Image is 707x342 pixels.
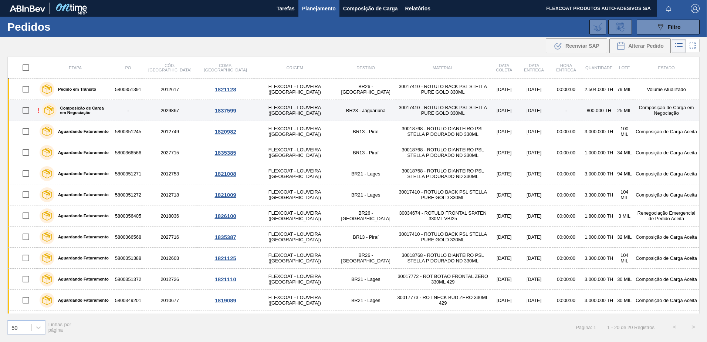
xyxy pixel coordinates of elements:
td: 5800351372 [114,269,142,290]
div: Solicitação de Revisão de Pedidos [608,20,632,34]
td: BR13 - Piraí [336,142,396,163]
td: 1.000.000 TH [582,227,615,248]
span: Data coleta [496,63,512,72]
a: Aguardando Faturamento58003512452012749FLEXCOAT - LOUVEIRA ([GEOGRAPHIC_DATA])BR13 - Piraí3001876... [8,121,700,142]
td: 3.000.000 TH [582,311,615,332]
td: FLEXCOAT - LOUVEIRA ([GEOGRAPHIC_DATA]) [254,142,336,163]
img: TNhmsLtSVTkK8tSr43FrP2fwEKptu5GPRR3wAAAABJRU5ErkJggg== [10,5,45,12]
td: 2012617 [142,79,197,100]
td: [DATE] [490,205,518,227]
td: 2027716 [142,227,197,248]
button: Notificações [657,3,680,14]
td: [DATE] [490,248,518,269]
td: 00:00:00 [550,290,582,311]
label: Aguardando Faturamento [54,256,109,260]
td: Composição de Carga Aceita [633,311,699,332]
div: 50 [11,324,18,331]
label: Composição de Carga em Negociação [57,106,111,115]
td: 30017772 - ROT BOTÃO FRONTAL ZERO 330ML 429 [396,269,490,290]
td: 00:00:00 [550,269,582,290]
td: 30018768 - ROTULO DIANTEIRO PSL STELLA P DOURADO ND 330ML [396,163,490,184]
td: Composição de Carga Aceita [633,142,699,163]
span: Quantidade [585,66,612,70]
td: 3.000.000 TH [582,163,615,184]
td: 2029867 [142,100,197,121]
div: Alterar Pedido [609,38,671,53]
a: Aguardando Faturamento58003564052018036FLEXCOAT - LOUVEIRA ([GEOGRAPHIC_DATA])BR26 - [GEOGRAPHIC_... [8,205,700,227]
span: Comp. [GEOGRAPHIC_DATA] [204,63,247,72]
td: [DATE] [518,163,550,184]
a: !Composição de Carga em Negociação-2029867FLEXCOAT - LOUVEIRA ([GEOGRAPHIC_DATA])BR23 - Jaguariún... [8,100,700,121]
td: BR13 - Piraí [336,121,396,142]
td: 30017410 - ROTULO BACK PSL STELLA PURE GOLD 330ML [396,79,490,100]
td: BR26 - [GEOGRAPHIC_DATA] [336,248,396,269]
div: 1821009 [199,192,253,198]
td: 79 MIL [615,79,633,100]
span: Relatórios [405,4,430,13]
a: Aguardando Faturamento58003492012010677FLEXCOAT - LOUVEIRA ([GEOGRAPHIC_DATA])BR21 - Lages3001777... [8,290,700,311]
div: Visão em Cards [686,39,700,53]
td: 30 MIL [615,269,633,290]
td: FLEXCOAT - LOUVEIRA ([GEOGRAPHIC_DATA]) [254,248,336,269]
td: 30017410 - ROTULO BACK PSL STELLA PURE GOLD 330ML [396,100,490,121]
td: Composição de Carga Aceita [633,184,699,205]
td: 30 MIL [615,290,633,311]
button: Reenviar SAP [546,38,607,53]
td: Composição de Carga em Negociação [633,100,699,121]
div: 1821125 [199,255,253,261]
td: 1.800.000 TH [582,205,615,227]
td: [DATE] [518,79,550,100]
span: Destino [356,66,375,70]
td: 800.000 TH [582,100,615,121]
span: Origem [286,66,303,70]
td: 00:00:00 [550,227,582,248]
td: BR26 - [GEOGRAPHIC_DATA] [336,205,396,227]
td: 30034674 - ROTULO FRONTAL SPATEN 330ML VBI25 [396,205,490,227]
span: Data entrega [524,63,544,72]
td: [DATE] [518,227,550,248]
td: 2027715 [142,142,197,163]
span: 1 - 20 de 20 Registros [607,325,654,330]
td: Composição de Carga Aceita [633,121,699,142]
td: BR26 - [GEOGRAPHIC_DATA] [336,311,396,332]
div: 1819089 [199,297,253,304]
td: 5800351245 [114,121,142,142]
button: Filtro [637,20,700,34]
label: Aguardando Faturamento [54,298,109,302]
td: 2010677 [142,290,197,311]
td: FLEXCOAT - LOUVEIRA ([GEOGRAPHIC_DATA]) [254,79,336,100]
td: [DATE] [518,311,550,332]
a: Aguardando Faturamento58003513722012726FLEXCOAT - LOUVEIRA ([GEOGRAPHIC_DATA])BR21 - Lages3001777... [8,269,700,290]
td: 2012618 [142,311,197,332]
td: 5800351391 [114,79,142,100]
a: Pedido em Trânsito58003513912012617FLEXCOAT - LOUVEIRA ([GEOGRAPHIC_DATA])BR26 - [GEOGRAPHIC_DATA... [8,79,700,100]
td: [DATE] [490,269,518,290]
div: 1821110 [199,276,253,282]
div: 1837599 [199,107,253,114]
td: [DATE] [518,269,550,290]
td: 30017410 - ROTULO BACK PSL STELLA PURE GOLD 330ML [396,227,490,248]
td: 5800351272 [114,184,142,205]
div: Importar Negociações dos Pedidos [589,20,606,34]
a: Aguardando Faturamento58003513892012618FLEXCOAT - LOUVEIRA ([GEOGRAPHIC_DATA])BR26 - [GEOGRAPHIC_... [8,311,700,332]
span: Material [433,66,453,70]
td: FLEXCOAT - LOUVEIRA ([GEOGRAPHIC_DATA]) [254,269,336,290]
td: 2.504.000 TH [582,79,615,100]
a: Aguardando Faturamento58003665662027715FLEXCOAT - LOUVEIRA ([GEOGRAPHIC_DATA])BR13 - Piraí3001876... [8,142,700,163]
label: Aguardando Faturamento [54,150,109,155]
td: 3.300.000 TH [582,184,615,205]
td: FLEXCOAT - LOUVEIRA ([GEOGRAPHIC_DATA]) [254,121,336,142]
td: [DATE] [490,100,518,121]
div: 1821008 [199,171,253,177]
label: Aguardando Faturamento [54,214,109,218]
div: 1820982 [199,128,253,135]
a: Aguardando Faturamento58003512712012753FLEXCOAT - LOUVEIRA ([GEOGRAPHIC_DATA])BR21 - Lages3001876... [8,163,700,184]
td: FLEXCOAT - LOUVEIRA ([GEOGRAPHIC_DATA]) [254,311,336,332]
td: BR23 - Jaguariúna [336,100,396,121]
td: 94 MIL [615,163,633,184]
td: 25 MIL [615,100,633,121]
a: Aguardando Faturamento58003512722012718FLEXCOAT - LOUVEIRA ([GEOGRAPHIC_DATA])BR21 - Lages3001741... [8,184,700,205]
td: 5800356405 [114,205,142,227]
td: 00:00:00 [550,205,582,227]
